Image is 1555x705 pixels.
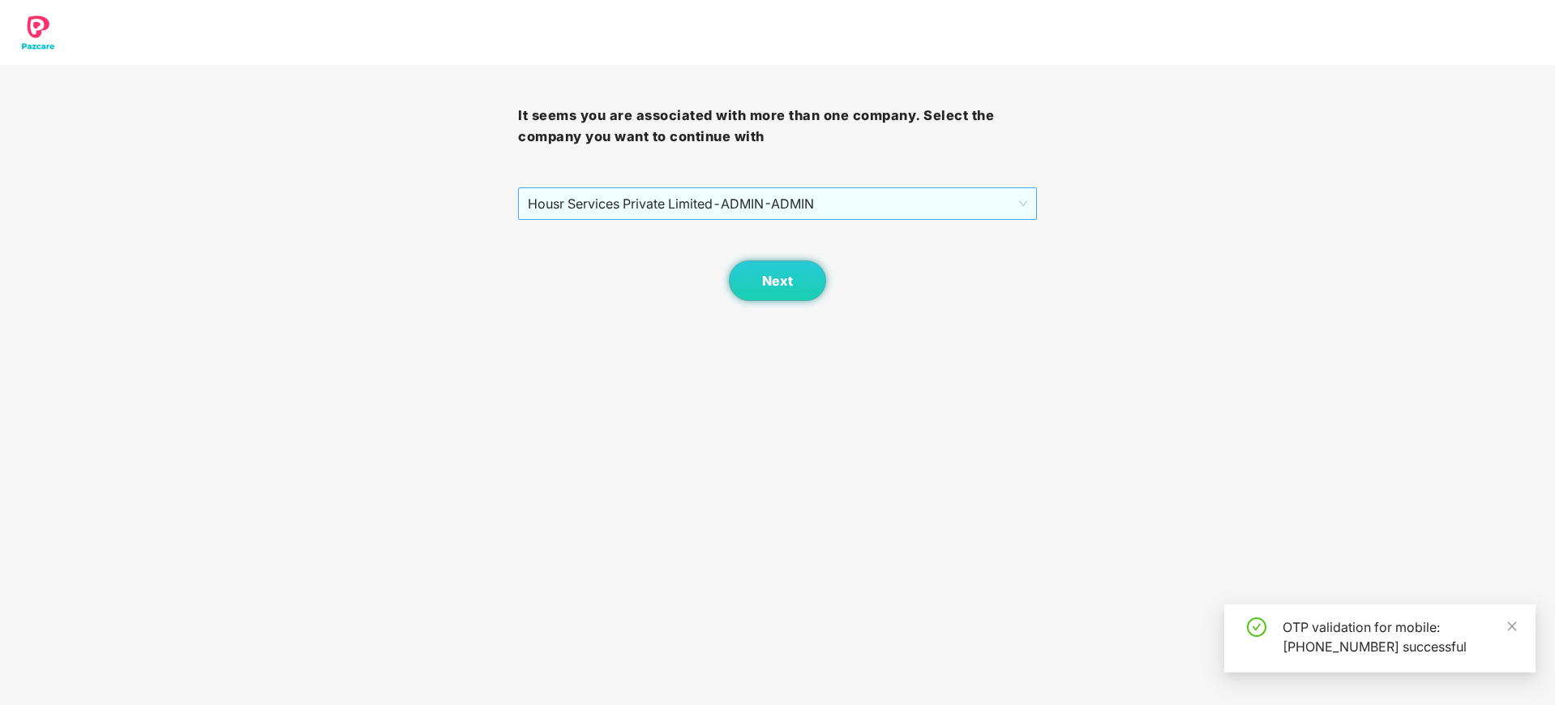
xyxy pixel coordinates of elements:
span: check-circle [1247,617,1266,637]
button: Next [729,260,826,301]
span: Next [762,273,793,289]
span: close [1506,621,1518,632]
h3: It seems you are associated with more than one company. Select the company you want to continue with [518,105,1036,147]
span: Housr Services Private Limited - ADMIN - ADMIN [528,188,1026,219]
div: OTP validation for mobile: [PHONE_NUMBER] successful [1283,617,1516,656]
